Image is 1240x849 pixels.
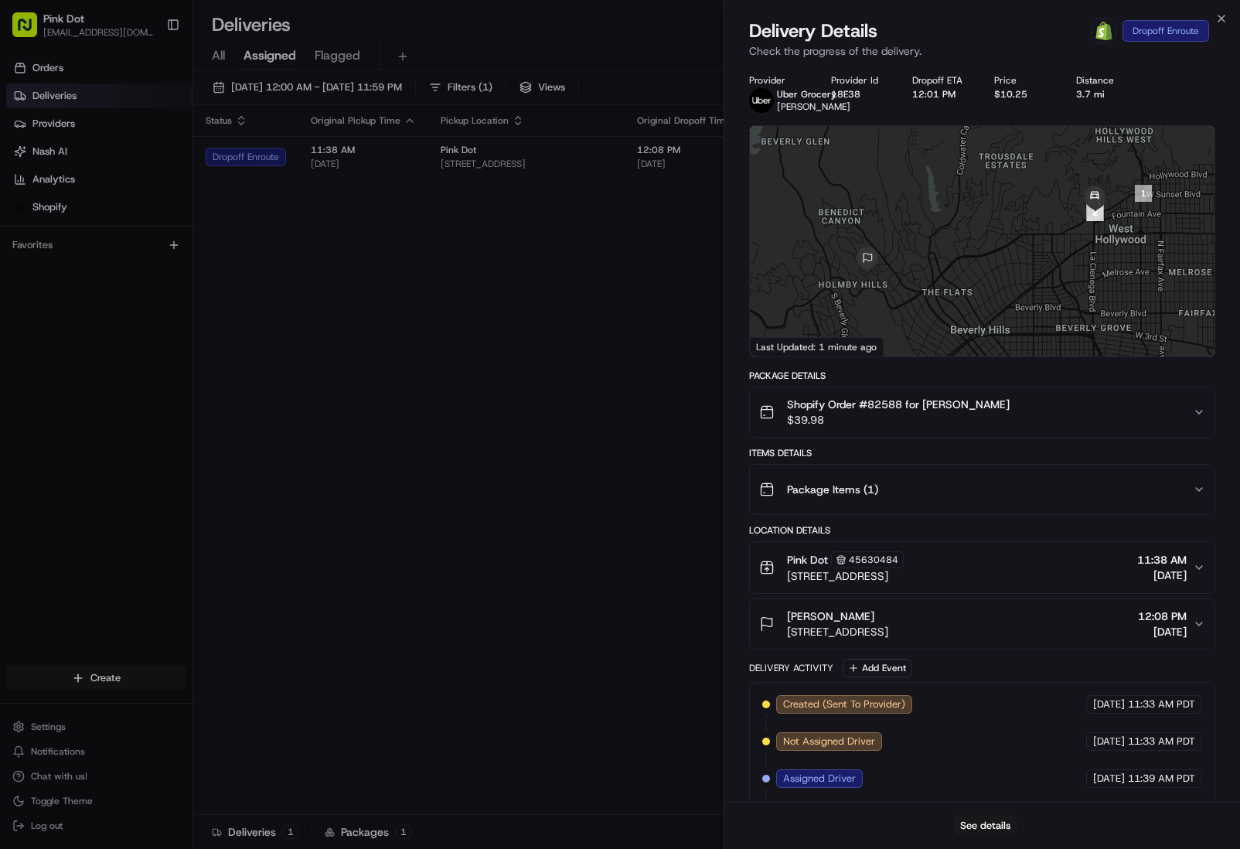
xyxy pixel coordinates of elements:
[843,659,911,677] button: Add Event
[176,281,208,293] span: [DATE]
[32,147,60,175] img: 9188753566659_6852d8bf1fb38e338040_72.png
[777,88,836,101] span: Uber Grocery
[787,397,1010,412] span: Shopify Order #82588 for [PERSON_NAME]
[787,412,1010,428] span: $39.98
[787,552,828,568] span: Pink Dot
[154,383,187,394] span: Pylon
[777,101,850,113] span: [PERSON_NAME]
[749,19,877,43] span: Delivery Details
[263,152,281,170] button: Start new chat
[15,61,281,86] p: Welcome 👋
[15,266,40,296] img: Wisdom Oko
[1138,609,1187,624] span: 12:08 PM
[15,346,28,359] div: 📗
[994,74,1051,87] div: Price
[912,88,969,101] div: 12:01 PM
[168,239,173,251] span: •
[749,524,1215,537] div: Location Details
[1093,735,1125,748] span: [DATE]
[15,224,40,254] img: Wisdom Oko
[1138,624,1187,639] span: [DATE]
[1128,772,1195,786] span: 11:39 AM PDT
[750,599,1214,649] button: [PERSON_NAME][STREET_ADDRESS]12:08 PM[DATE]
[109,382,187,394] a: Powered byPylon
[787,482,878,497] span: Package Items ( 1 )
[787,609,874,624] span: [PERSON_NAME]
[912,74,969,87] div: Dropoff ETA
[131,346,143,359] div: 💻
[124,339,254,367] a: 💻API Documentation
[1092,19,1116,43] a: Shopify
[176,239,208,251] span: [DATE]
[831,74,888,87] div: Provider Id
[70,147,254,162] div: Start new chat
[15,200,104,213] div: Past conversations
[15,147,43,175] img: 1736555255976-a54dd68f-1ca7-489b-9aae-adbdc363a1c4
[1076,88,1133,101] div: 3.7 mi
[1086,204,1103,221] div: 3
[48,281,165,293] span: Wisdom [PERSON_NAME]
[749,662,833,674] div: Delivery Activity
[749,74,806,87] div: Provider
[1076,74,1133,87] div: Distance
[994,88,1051,101] div: $10.25
[1093,697,1125,711] span: [DATE]
[70,162,213,175] div: We're available if you need us!
[787,624,888,639] span: [STREET_ADDRESS]
[1137,552,1187,568] span: 11:38 AM
[15,15,46,46] img: Nash
[750,387,1214,437] button: Shopify Order #82588 for [PERSON_NAME]$39.98
[1128,697,1195,711] span: 11:33 AM PDT
[953,815,1017,837] button: See details
[749,447,1215,459] div: Items Details
[750,542,1214,593] button: Pink Dot45630484[STREET_ADDRESS]11:38 AM[DATE]
[1093,772,1125,786] span: [DATE]
[168,281,173,293] span: •
[849,554,898,566] span: 45630484
[1128,735,1195,748] span: 11:33 AM PDT
[1095,22,1113,40] img: Shopify
[783,772,856,786] span: Assigned Driver
[1135,185,1152,202] div: 1
[831,88,860,101] button: 18E38
[31,281,43,294] img: 1736555255976-a54dd68f-1ca7-489b-9aae-adbdc363a1c4
[240,197,281,216] button: See all
[40,99,255,115] input: Clear
[783,697,905,711] span: Created (Sent To Provider)
[749,43,1215,59] p: Check the progress of the delivery.
[749,88,774,113] img: uber-new-logo.jpeg
[783,735,875,748] span: Not Assigned Driver
[31,345,118,360] span: Knowledge Base
[31,240,43,252] img: 1736555255976-a54dd68f-1ca7-489b-9aae-adbdc363a1c4
[1137,568,1187,583] span: [DATE]
[749,370,1215,382] div: Package Details
[750,465,1214,514] button: Package Items (1)
[9,339,124,367] a: 📗Knowledge Base
[787,568,904,584] span: [STREET_ADDRESS]
[146,345,248,360] span: API Documentation
[48,239,165,251] span: Wisdom [PERSON_NAME]
[750,337,884,356] div: Last Updated: 1 minute ago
